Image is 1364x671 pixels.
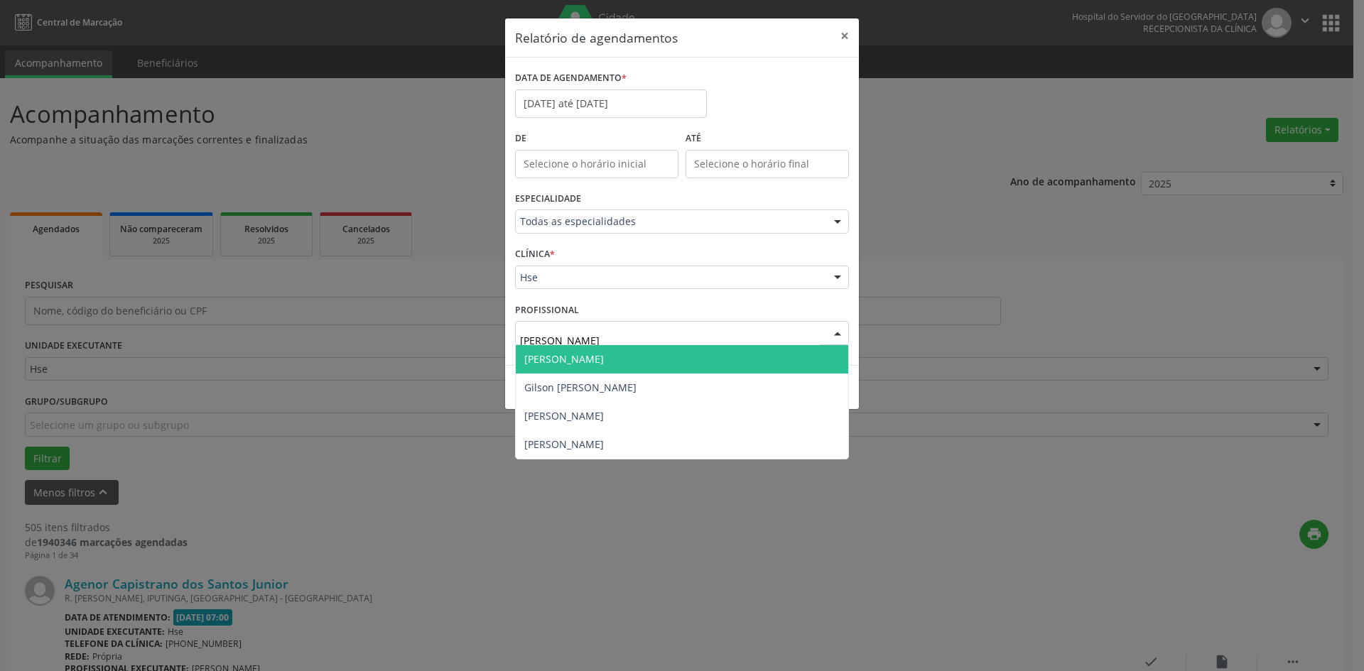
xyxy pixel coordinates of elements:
label: DATA DE AGENDAMENTO [515,67,627,89]
span: Hse [520,271,820,285]
h5: Relatório de agendamentos [515,28,678,47]
span: [PERSON_NAME] [524,437,604,451]
label: De [515,128,678,150]
input: Selecione um profissional [520,326,820,354]
input: Selecione uma data ou intervalo [515,89,707,118]
input: Selecione o horário inicial [515,150,678,178]
span: [PERSON_NAME] [524,409,604,422]
label: CLÍNICA [515,244,555,266]
label: PROFISSIONAL [515,299,579,321]
label: ATÉ [686,128,849,150]
input: Selecione o horário final [686,150,849,178]
span: [PERSON_NAME] [524,352,604,366]
span: Todas as especialidades [520,214,820,229]
span: Gilson [PERSON_NAME] [524,381,637,394]
label: ESPECIALIDADE [515,188,581,210]
button: Close [830,18,859,53]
